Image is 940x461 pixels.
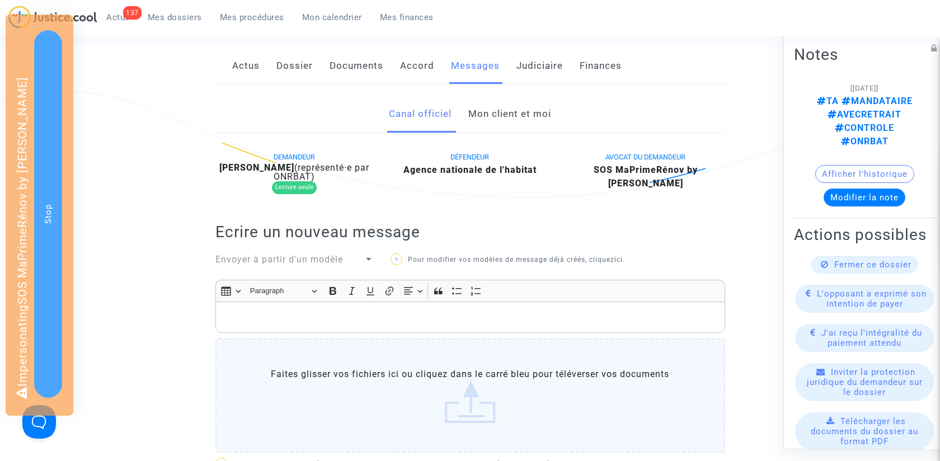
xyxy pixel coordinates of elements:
[250,284,308,298] span: Paragraph
[403,164,537,175] b: Agence nationale de l'habitat
[22,405,56,439] iframe: Help Scout Beacon - Open
[450,153,489,161] span: DÉFENDEUR
[215,280,725,302] div: Editor toolbar
[614,256,623,264] a: ici
[807,367,923,397] span: Inviter la protection juridique du demandeur sur le dossier
[580,48,622,84] a: Finances
[824,189,905,206] button: Modifier la note
[839,96,913,106] span: MANDATAIRE
[106,12,130,22] span: Actus
[794,45,935,64] h2: Notes
[817,289,927,309] span: L'opposant a exprimé son intention de payer
[330,48,383,84] a: Documents
[276,48,313,84] a: Dossier
[274,153,315,161] span: DEMANDEUR
[211,9,293,26] a: Mes procédures
[34,30,62,398] button: Stop
[302,12,362,22] span: Mon calendrier
[594,164,698,189] b: SOS MaPrimeRénov by [PERSON_NAME]
[215,222,725,242] h2: Ecrire un nouveau message
[43,204,53,224] span: Stop
[835,123,894,133] span: CONTROLE
[215,302,725,333] div: Rich Text Editor, main
[841,136,889,147] span: ONRBAT
[400,48,434,84] a: Accord
[817,96,839,106] span: TA
[245,283,322,300] button: Paragraph
[811,416,918,446] span: Télécharger les documents du dossier au format PDF
[220,12,284,22] span: Mes procédures
[97,9,139,26] a: 137Actus
[468,96,551,133] a: Mon client et moi
[794,225,935,244] h2: Actions possibles
[391,253,637,267] p: Pour modifier vos modèles de message déjà créés, cliquez .
[834,260,911,270] span: Fermer ce dossier
[850,84,878,92] span: [[DATE]]
[395,257,398,263] span: ?
[371,9,443,26] a: Mes finances
[148,12,202,22] span: Mes dossiers
[272,181,317,194] div: Lecture seule
[451,48,500,84] a: Messages
[389,96,452,133] a: Canal officiel
[8,6,97,29] img: jc-logo.svg
[828,109,901,120] span: AVECRETRAIT
[516,48,563,84] a: Judiciaire
[380,12,434,22] span: Mes finances
[605,153,685,161] span: AVOCAT DU DEMANDEUR
[6,15,73,416] div: Impersonating
[293,9,371,26] a: Mon calendrier
[815,165,914,183] button: Afficher l'historique
[139,9,211,26] a: Mes dossiers
[215,254,343,265] span: Envoyer à partir d'un modèle
[219,162,294,173] b: [PERSON_NAME]
[821,328,922,348] span: J'ai reçu l'intégralité du paiement attendu
[123,6,142,20] div: 137
[232,48,260,84] a: Actus
[274,162,369,182] span: (représenté·e par ONRBAT)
